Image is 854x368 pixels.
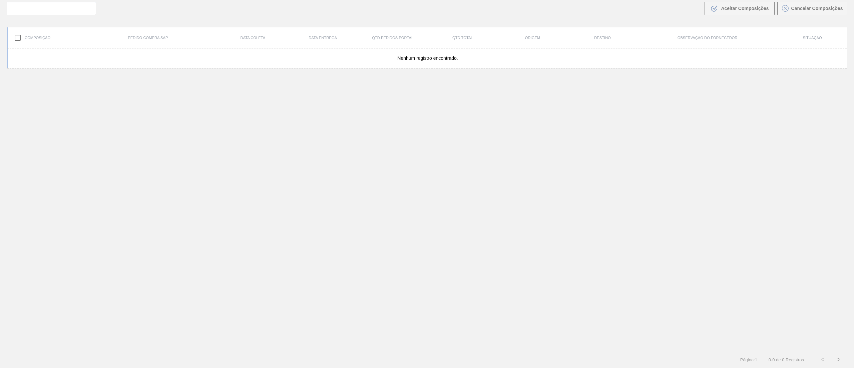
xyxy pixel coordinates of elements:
[777,2,847,15] button: Cancelar Composições
[637,36,777,40] div: Observação do Fornecedor
[767,357,804,362] span: 0 - 0 de 0 Registros
[814,351,831,368] button: <
[740,357,757,362] span: Página : 1
[791,6,843,11] span: Cancelar Composições
[397,55,458,61] span: Nenhum registro encontrado.
[78,36,218,40] div: Pedido Compra SAP
[567,36,637,40] div: Destino
[777,36,847,40] div: Situação
[831,351,847,368] button: >
[721,6,769,11] span: Aceitar Composições
[8,31,78,45] div: Composição
[288,36,358,40] div: Data entrega
[428,36,498,40] div: Qtd Total
[705,2,775,15] button: Aceitar Composições
[358,36,428,40] div: Qtd Pedidos Portal
[498,36,568,40] div: Origem
[218,36,288,40] div: Data coleta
